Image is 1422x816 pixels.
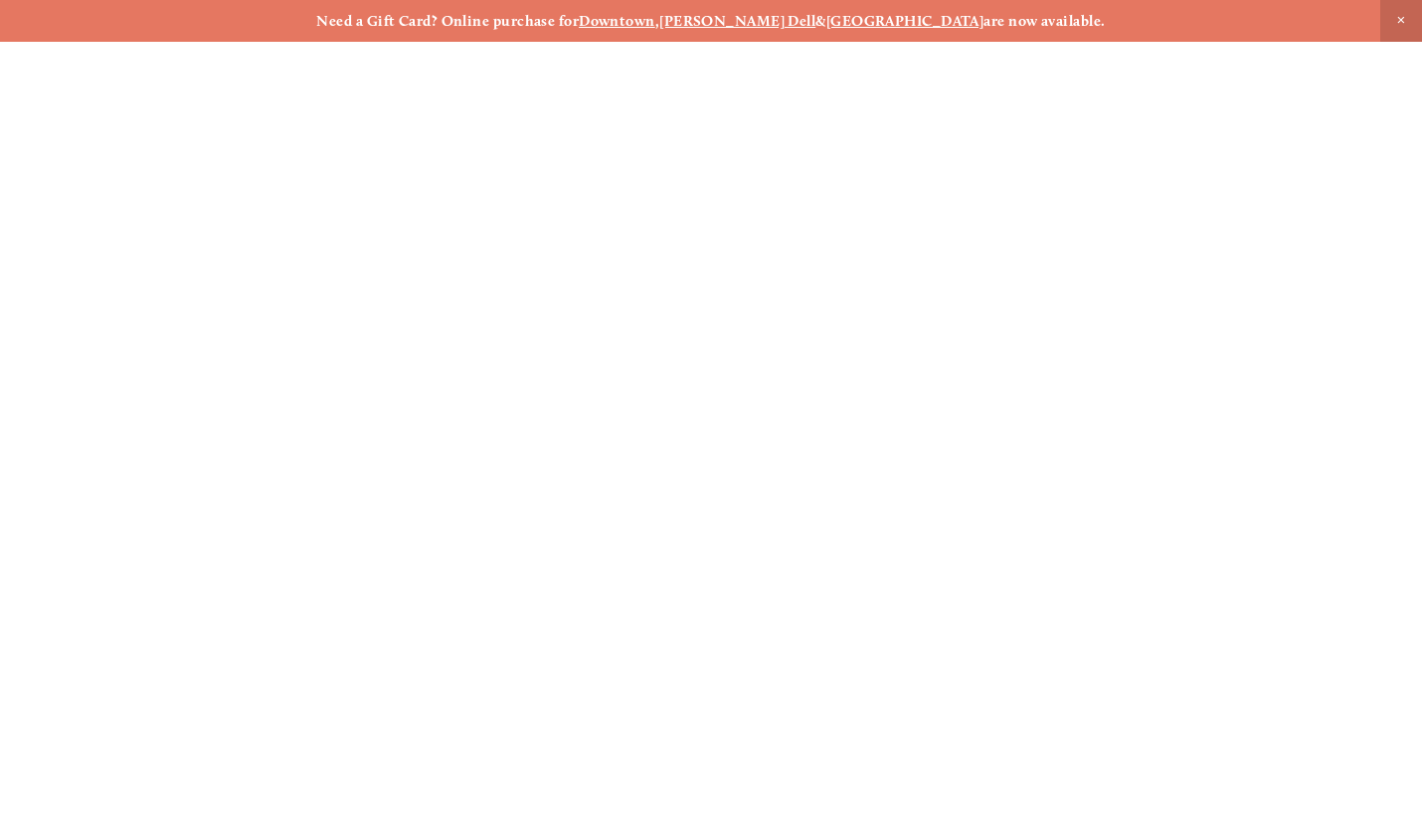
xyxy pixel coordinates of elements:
a: [PERSON_NAME] Dell [659,12,815,30]
a: [GEOGRAPHIC_DATA] [826,12,984,30]
strong: , [655,12,659,30]
strong: & [815,12,825,30]
a: Downtown [579,12,655,30]
strong: Need a Gift Card? Online purchase for [316,12,579,30]
strong: are now available. [983,12,1105,30]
